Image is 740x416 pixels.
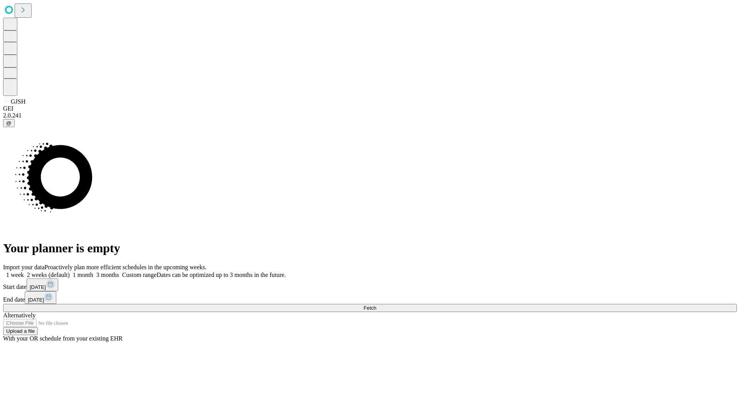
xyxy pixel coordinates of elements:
span: Fetch [363,305,376,311]
span: Dates can be optimized up to 3 months in the future. [156,272,286,278]
span: [DATE] [30,284,46,290]
span: 1 week [6,272,24,278]
button: Fetch [3,304,737,312]
span: @ [6,120,12,126]
button: [DATE] [27,278,58,291]
span: Proactively plan more efficient schedules in the upcoming weeks. [45,264,207,270]
button: [DATE] [25,291,56,304]
div: GEI [3,105,737,112]
span: 1 month [73,272,93,278]
div: Start date [3,278,737,291]
div: End date [3,291,737,304]
span: Custom range [122,272,156,278]
span: 3 months [96,272,119,278]
h1: Your planner is empty [3,241,737,255]
button: @ [3,119,15,127]
span: [DATE] [28,297,44,303]
span: GJSH [11,98,25,105]
span: With your OR schedule from your existing EHR [3,335,123,342]
span: Import your data [3,264,45,270]
div: 2.0.241 [3,112,737,119]
span: 2 weeks (default) [27,272,70,278]
span: Alternatively [3,312,35,319]
button: Upload a file [3,327,38,335]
